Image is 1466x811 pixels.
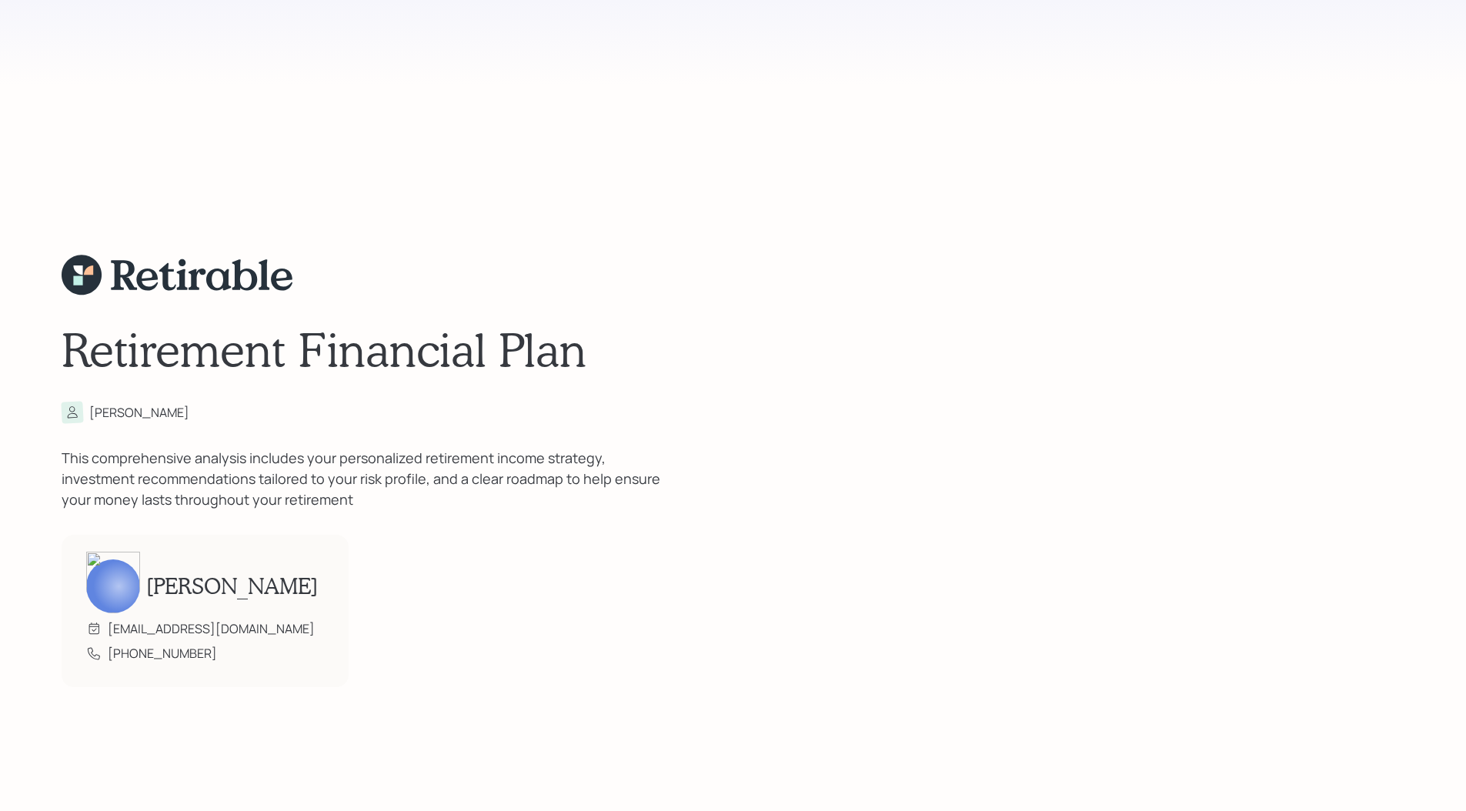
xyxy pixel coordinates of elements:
[62,322,1336,377] h1: Retirement Financial Plan
[108,619,315,638] div: [EMAIL_ADDRESS][DOMAIN_NAME]
[62,448,677,510] div: This comprehensive analysis includes your personalized retirement income strategy, investment rec...
[108,644,217,662] div: [PHONE_NUMBER]
[86,552,140,613] img: hunter_neumayer.jpg
[146,573,318,599] h2: [PERSON_NAME]
[89,403,189,422] div: [PERSON_NAME]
